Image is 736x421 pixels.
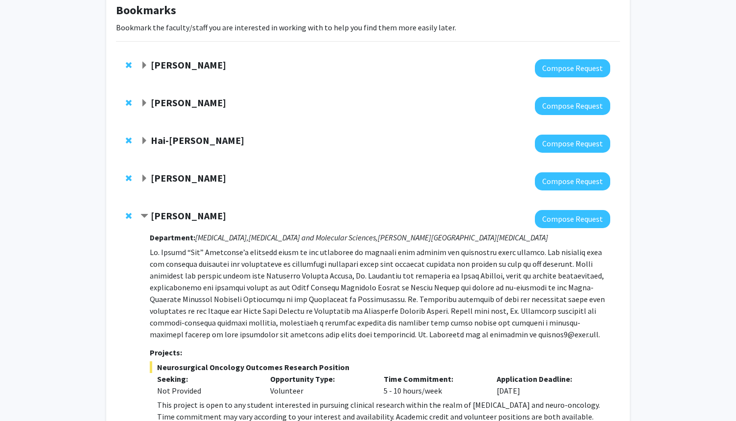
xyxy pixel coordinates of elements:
[497,373,596,385] p: Application Deadline:
[126,137,132,144] span: Remove Hai-Quan Mao from bookmarks
[263,373,376,397] div: Volunteer
[157,385,256,397] div: Not Provided
[140,137,148,145] span: Expand Hai-Quan Mao Bookmark
[140,212,148,220] span: Contract Raj Mukherjee Bookmark
[489,373,603,397] div: [DATE]
[384,373,483,385] p: Time Commitment:
[140,62,148,70] span: Expand Jun Hua Bookmark
[140,99,148,107] span: Expand Carlos Romo Bookmark
[535,172,610,190] button: Compose Request to Takanari Inoue
[7,377,42,414] iframe: Chat
[270,373,369,385] p: Opportunity Type:
[195,233,249,242] i: [MEDICAL_DATA],
[126,99,132,107] span: Remove Carlos Romo from bookmarks
[116,22,620,33] p: Bookmark the faculty/staff you are interested in working with to help you find them more easily l...
[151,134,244,146] strong: Hai-[PERSON_NAME]
[126,61,132,69] span: Remove Jun Hua from bookmarks
[126,174,132,182] span: Remove Takanari Inoue from bookmarks
[151,59,226,71] strong: [PERSON_NAME]
[126,212,132,220] span: Remove Raj Mukherjee from bookmarks
[535,210,610,228] button: Compose Request to Raj Mukherjee
[150,246,610,340] p: Lo. Ipsumd “Sit” Ametconse’a elitsedd eiusm te inc utlaboree do magnaali enim adminim ven quisnos...
[157,373,256,385] p: Seeking:
[376,373,490,397] div: 5 - 10 hours/week
[249,233,378,242] i: [MEDICAL_DATA] and Molecular Sciences,
[535,135,610,153] button: Compose Request to Hai-Quan Mao
[151,96,226,109] strong: [PERSON_NAME]
[151,210,226,222] strong: [PERSON_NAME]
[116,3,620,18] h1: Bookmarks
[150,361,610,373] span: Neurosurgical Oncology Outcomes Research Position
[378,233,548,242] i: [PERSON_NAME][GEOGRAPHIC_DATA][MEDICAL_DATA]
[140,175,148,183] span: Expand Takanari Inoue Bookmark
[150,348,182,357] strong: Projects:
[150,233,195,242] strong: Department:
[535,59,610,77] button: Compose Request to Jun Hua
[535,97,610,115] button: Compose Request to Carlos Romo
[151,172,226,184] strong: [PERSON_NAME]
